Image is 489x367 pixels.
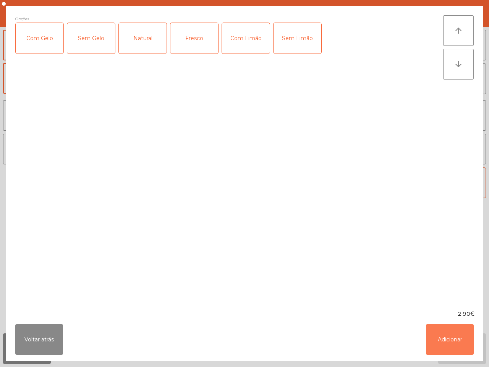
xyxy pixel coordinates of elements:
button: Voltar atrás [15,324,63,355]
i: arrow_upward [454,26,463,35]
div: Sem Limão [274,23,321,54]
button: Adicionar [426,324,474,355]
div: Com Limão [222,23,270,54]
div: 2.90€ [6,310,483,318]
div: Sem Gelo [67,23,115,54]
i: arrow_downward [454,60,463,69]
button: arrow_downward [443,49,474,80]
div: Natural [119,23,167,54]
div: Fresco [170,23,218,54]
button: arrow_upward [443,15,474,46]
div: Com Gelo [16,23,63,54]
span: Opções [15,15,29,23]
